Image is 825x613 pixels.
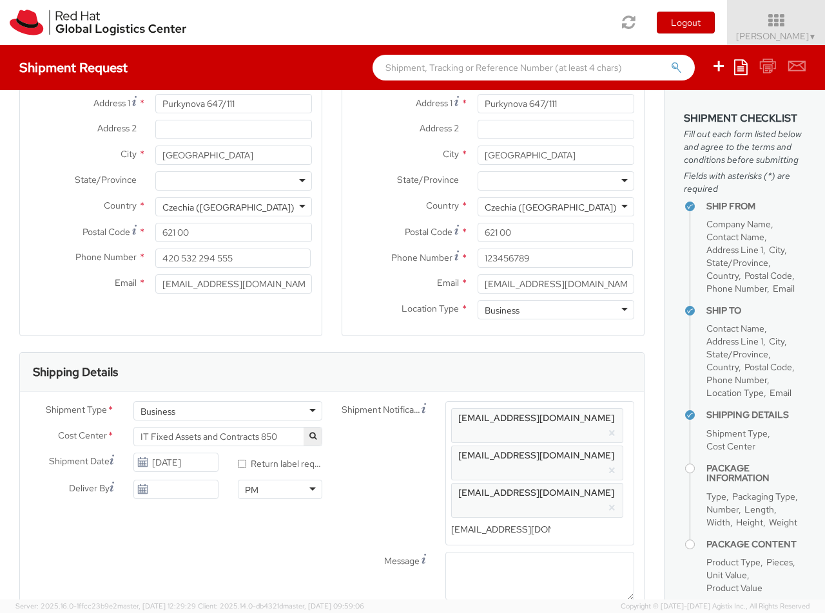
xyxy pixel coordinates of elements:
span: ▼ [809,32,817,42]
span: City [443,148,459,160]
div: PM [245,484,258,496]
h3: Shipment Checklist [684,113,806,124]
h4: Shipment Request [19,61,128,75]
span: Width [706,516,730,528]
span: Country [104,200,137,211]
span: Email [773,283,795,294]
span: Phone Number [706,283,767,294]
button: × [608,463,616,478]
span: Postal Code [82,226,130,238]
span: Location Type [402,303,459,314]
span: Postal Code [744,361,792,373]
span: Number [706,504,739,515]
span: Fill out each form listed below and agree to the terms and conditions before submitting [684,127,806,166]
span: Product Type [706,556,761,568]
span: Fields with asterisks (*) are required [684,169,806,195]
span: Cost Center [58,429,107,444]
span: Postal Code [405,226,452,238]
input: Return label required [238,460,246,468]
span: [PERSON_NAME] [736,30,817,42]
h3: Shipping Details [33,366,118,379]
span: Deliver By [69,482,110,495]
span: Type [706,491,726,502]
span: Address 1 [416,97,452,109]
span: Weight [769,516,797,528]
span: Address Line 1 [706,335,763,347]
span: State/Province [706,348,768,360]
h4: Ship To [706,306,806,316]
span: Unit Value [706,569,747,581]
span: [EMAIL_ADDRESS][DOMAIN_NAME] [458,449,614,461]
div: Business [485,304,519,317]
h4: Shipping Details [706,410,806,420]
span: Contact Name [706,323,764,334]
span: Email [115,277,137,288]
h4: Ship From [706,202,806,211]
span: Location Type [706,387,764,399]
div: Business [141,405,175,418]
span: Country [706,270,739,281]
span: Address 1 [93,97,130,109]
div: Czechia ([GEOGRAPHIC_DATA]) [162,201,295,214]
div: Czechia ([GEOGRAPHIC_DATA]) [485,201,617,214]
span: Address 2 [420,122,459,134]
span: master, [DATE] 12:29:29 [117,601,196,610]
span: [EMAIL_ADDRESS][DOMAIN_NAME] [458,487,614,498]
span: Country [426,200,459,211]
span: Shipment Type [46,403,107,418]
h4: Package Information [706,464,806,484]
span: Email [770,387,791,399]
span: IT Fixed Assets and Contracts 850 [133,427,322,446]
h4: Package Content [706,540,806,549]
span: Message [384,555,420,567]
span: State/Province [75,174,137,185]
span: Server: 2025.16.0-1ffcc23b9e2 [15,601,196,610]
button: × [608,426,616,441]
img: rh-logistics-00dfa346123c4ec078e1.svg [10,10,186,35]
span: master, [DATE] 09:59:06 [283,601,364,610]
span: City [769,335,784,347]
input: Shipment, Tracking or Reference Number (at least 4 chars) [373,55,695,80]
button: Logout [657,12,715,33]
span: Length [744,504,774,515]
span: Address 2 [97,122,137,134]
span: Client: 2025.14.0-db4321d [198,601,364,610]
span: Pieces [766,556,793,568]
span: Height [736,516,763,528]
span: State/Province [397,174,459,185]
span: City [121,148,137,160]
button: × [608,500,616,516]
label: Return label required [238,455,322,470]
span: Address Line 1 [706,244,763,256]
span: Cost Center [706,440,755,452]
span: Phone Number [391,252,452,263]
span: Email [437,277,459,288]
span: Country [706,361,739,373]
span: State/Province [706,257,768,269]
span: Shipment Type [706,428,768,439]
span: City [769,244,784,256]
span: Company Name [706,218,771,230]
span: Shipment Notification [342,403,422,417]
span: Postal Code [744,270,792,281]
span: Product Value [706,582,762,594]
span: Phone Number [75,251,137,263]
span: [EMAIL_ADDRESS][DOMAIN_NAME] [458,412,614,424]
span: IT Fixed Assets and Contracts 850 [141,431,315,442]
span: Contact Name [706,231,764,243]
span: Phone Number [706,374,767,386]
span: Packaging Type [732,491,795,502]
span: Copyright © [DATE]-[DATE] Agistix Inc., All Rights Reserved [621,601,810,612]
span: Shipment Date [49,455,110,468]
